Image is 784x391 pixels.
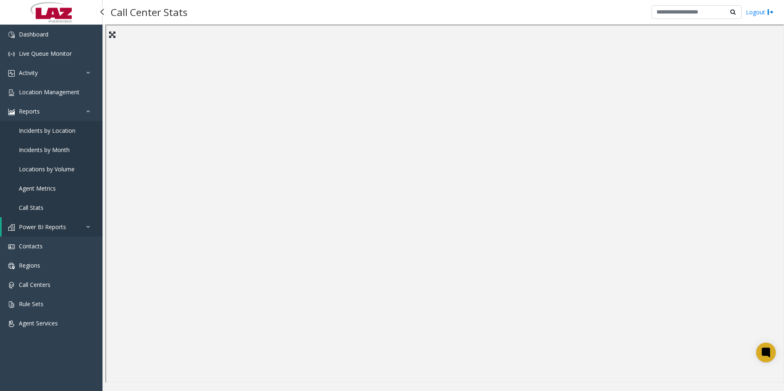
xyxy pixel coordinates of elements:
[19,300,43,308] span: Rule Sets
[19,107,40,115] span: Reports
[8,263,15,269] img: 'icon'
[8,32,15,38] img: 'icon'
[8,109,15,115] img: 'icon'
[8,89,15,96] img: 'icon'
[19,146,70,154] span: Incidents by Month
[19,204,43,211] span: Call Stats
[8,243,15,250] img: 'icon'
[19,127,75,134] span: Incidents by Location
[19,261,40,269] span: Regions
[19,281,50,289] span: Call Centers
[8,224,15,231] img: 'icon'
[746,8,774,16] a: Logout
[8,282,15,289] img: 'icon'
[8,70,15,77] img: 'icon'
[19,165,75,173] span: Locations by Volume
[2,217,103,236] a: Power BI Reports
[19,30,48,38] span: Dashboard
[107,2,191,22] h3: Call Center Stats
[19,69,38,77] span: Activity
[8,51,15,57] img: 'icon'
[8,321,15,327] img: 'icon'
[19,319,58,327] span: Agent Services
[19,242,43,250] span: Contacts
[19,88,80,96] span: Location Management
[767,8,774,16] img: logout
[19,223,66,231] span: Power BI Reports
[19,50,72,57] span: Live Queue Monitor
[8,301,15,308] img: 'icon'
[19,184,56,192] span: Agent Metrics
